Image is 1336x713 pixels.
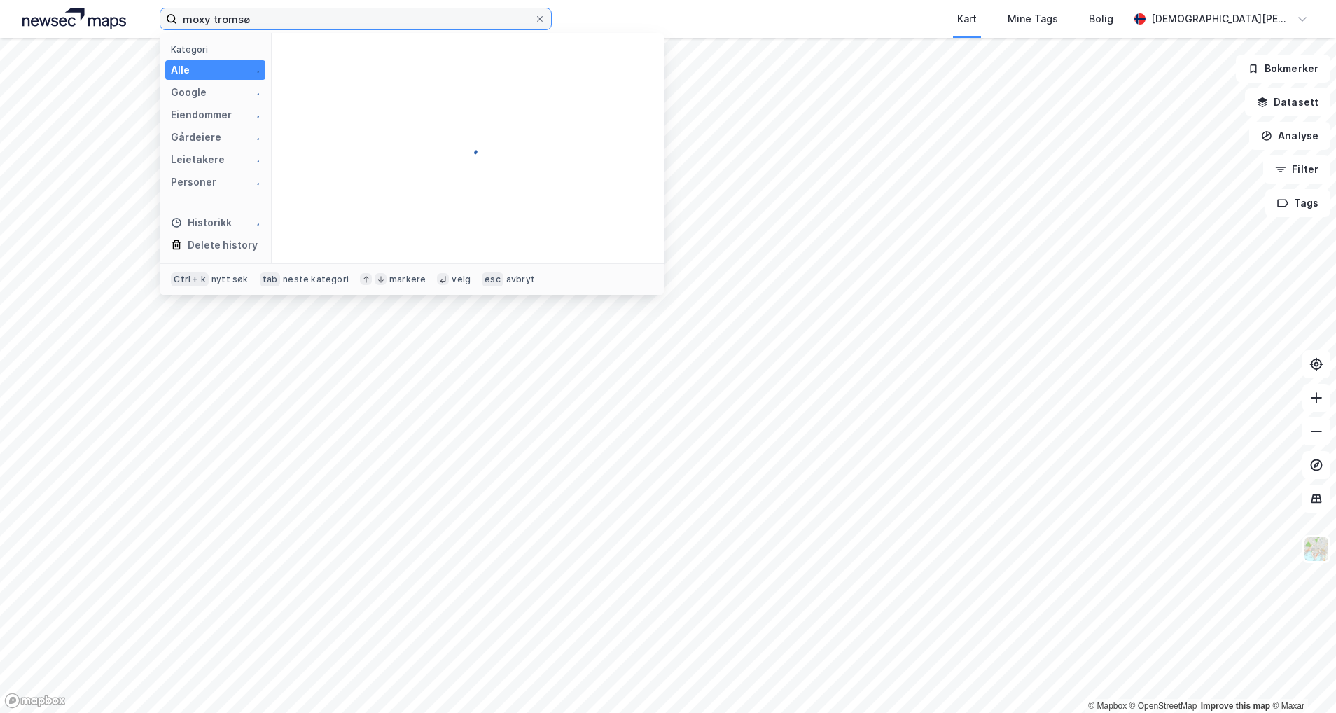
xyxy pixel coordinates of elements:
button: Datasett [1245,88,1330,116]
div: velg [452,274,471,285]
div: esc [482,272,503,286]
div: Ctrl + k [171,272,209,286]
div: neste kategori [283,274,349,285]
a: Mapbox homepage [4,693,66,709]
img: Z [1303,536,1330,562]
div: [DEMOGRAPHIC_DATA][PERSON_NAME] [1151,11,1291,27]
div: Alle [171,62,190,78]
img: spinner.a6d8c91a73a9ac5275cf975e30b51cfb.svg [249,154,260,165]
div: Kategori [171,44,265,55]
img: spinner.a6d8c91a73a9ac5275cf975e30b51cfb.svg [249,132,260,143]
div: Kontrollprogram for chat [1266,646,1336,713]
div: nytt søk [211,274,249,285]
button: Filter [1263,155,1330,184]
div: Google [171,84,207,101]
div: avbryt [506,274,535,285]
img: spinner.a6d8c91a73a9ac5275cf975e30b51cfb.svg [249,109,260,120]
img: spinner.a6d8c91a73a9ac5275cf975e30b51cfb.svg [249,176,260,188]
button: Analyse [1249,122,1330,150]
a: Mapbox [1088,701,1127,711]
div: Kart [957,11,977,27]
div: Personer [171,174,216,191]
div: markere [389,274,426,285]
img: spinner.a6d8c91a73a9ac5275cf975e30b51cfb.svg [249,64,260,76]
div: Historikk [171,214,232,231]
div: Mine Tags [1008,11,1058,27]
button: Bokmerker [1236,55,1330,83]
div: tab [260,272,281,286]
div: Leietakere [171,151,225,168]
img: spinner.a6d8c91a73a9ac5275cf975e30b51cfb.svg [249,217,260,228]
img: spinner.a6d8c91a73a9ac5275cf975e30b51cfb.svg [249,87,260,98]
a: Improve this map [1201,701,1270,711]
div: Bolig [1089,11,1113,27]
iframe: Chat Widget [1266,646,1336,713]
a: OpenStreetMap [1129,701,1197,711]
img: logo.a4113a55bc3d86da70a041830d287a7e.svg [22,8,126,29]
div: Gårdeiere [171,129,221,146]
img: spinner.a6d8c91a73a9ac5275cf975e30b51cfb.svg [457,137,479,160]
button: Tags [1265,189,1330,217]
div: Eiendommer [171,106,232,123]
div: Delete history [188,237,258,254]
input: Søk på adresse, matrikkel, gårdeiere, leietakere eller personer [177,8,534,29]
